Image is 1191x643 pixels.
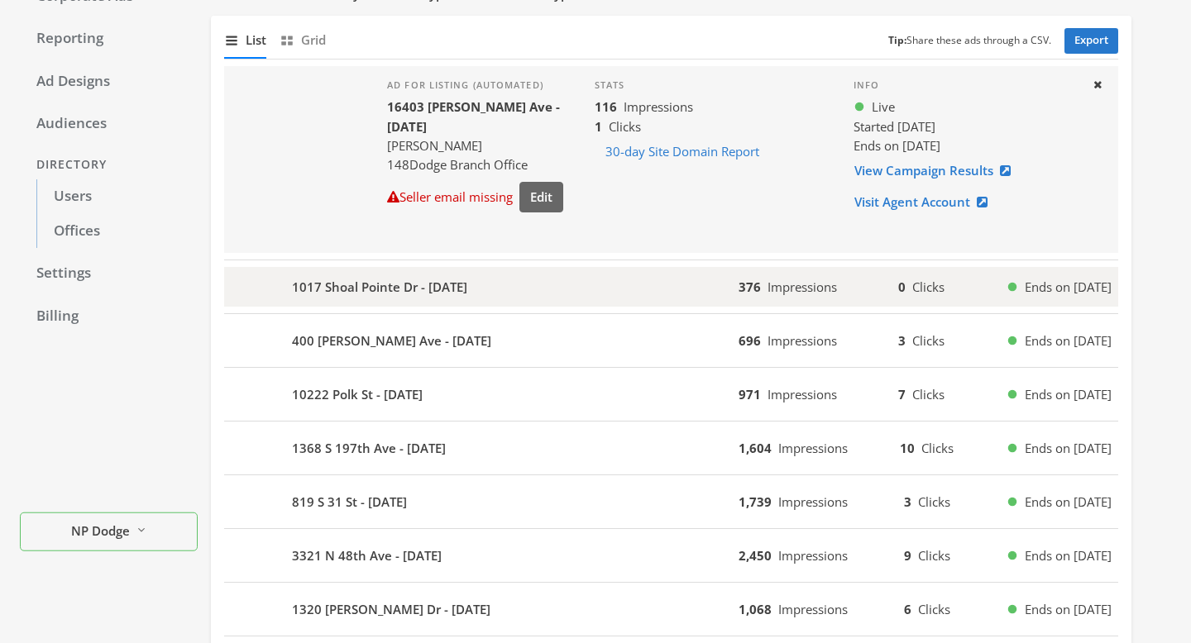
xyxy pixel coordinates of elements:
[854,117,1079,136] div: Started [DATE]
[224,267,1118,307] button: 1017 Shoal Pointe Dr - [DATE]376Impressions0ClicksEnds on [DATE]
[739,493,772,510] b: 1,739
[778,493,848,510] span: Impressions
[1064,28,1118,54] a: Export
[387,136,568,155] div: [PERSON_NAME]
[595,136,770,167] button: 30-day Site Domain Report
[292,600,490,619] b: 1320 [PERSON_NAME] Dr - [DATE]
[609,118,641,135] span: Clicks
[387,188,513,207] div: Seller email missing
[1025,600,1112,619] span: Ends on [DATE]
[918,547,950,564] span: Clicks
[888,33,1051,49] small: Share these ads through a CSV.
[387,155,568,174] div: 148Dodge Branch Office
[224,482,1118,522] button: 819 S 31 St - [DATE]1,739Impressions3ClicksEnds on [DATE]
[224,589,1118,629] button: 1320 [PERSON_NAME] Dr - [DATE]1,068Impressions6ClicksEnds on [DATE]
[20,256,198,291] a: Settings
[898,279,906,295] b: 0
[888,33,906,47] b: Tip:
[224,374,1118,414] button: 10222 Polk St - [DATE]971Impressions7ClicksEnds on [DATE]
[292,439,446,458] b: 1368 S 197th Ave - [DATE]
[292,278,467,297] b: 1017 Shoal Pointe Dr - [DATE]
[854,187,998,217] a: Visit Agent Account
[900,440,915,456] b: 10
[595,118,602,135] b: 1
[387,98,560,134] b: 16403 [PERSON_NAME] Ave - [DATE]
[292,493,407,512] b: 819 S 31 St - [DATE]
[20,150,198,180] div: Directory
[595,98,617,115] b: 116
[280,22,326,58] button: Grid
[898,332,906,349] b: 3
[624,98,693,115] span: Impressions
[912,279,945,295] span: Clicks
[918,601,950,617] span: Clicks
[872,98,895,117] span: Live
[898,386,906,402] b: 7
[1025,493,1112,512] span: Ends on [DATE]
[768,332,837,349] span: Impressions
[292,331,491,350] b: 400 [PERSON_NAME] Ave - [DATE]
[1025,278,1112,297] span: Ends on [DATE]
[519,182,563,212] button: Edit
[224,321,1118,360] button: 400 [PERSON_NAME] Ave - [DATE]696Impressions3ClicksEnds on [DATE]
[921,440,954,456] span: Clicks
[739,601,772,617] b: 1,068
[739,440,772,456] b: 1,604
[739,386,761,402] b: 971
[1025,439,1112,458] span: Ends on [DATE]
[904,601,911,617] b: 6
[854,79,1079,91] h4: Info
[1025,385,1112,404] span: Ends on [DATE]
[739,332,761,349] b: 696
[912,332,945,349] span: Clicks
[224,428,1118,468] button: 1368 S 197th Ave - [DATE]1,604Impressions10ClicksEnds on [DATE]
[595,79,827,91] h4: Stats
[71,521,130,540] span: NP Dodge
[292,385,423,404] b: 10222 Polk St - [DATE]
[387,79,568,91] h4: Ad for listing (automated)
[224,536,1118,575] button: 3321 N 48th Ave - [DATE]2,450Impressions9ClicksEnds on [DATE]
[1025,546,1112,565] span: Ends on [DATE]
[20,21,198,56] a: Reporting
[20,107,198,141] a: Audiences
[854,137,940,154] span: Ends on [DATE]
[224,22,266,58] button: List
[20,512,198,551] button: NP Dodge
[739,279,761,295] b: 376
[292,546,442,565] b: 3321 N 48th Ave - [DATE]
[854,155,1021,186] a: View Campaign Results
[768,386,837,402] span: Impressions
[36,179,198,214] a: Users
[768,279,837,295] span: Impressions
[904,493,911,510] b: 3
[778,601,848,617] span: Impressions
[36,214,198,249] a: Offices
[301,31,326,50] span: Grid
[1025,331,1112,350] span: Ends on [DATE]
[246,31,266,50] span: List
[904,547,911,564] b: 9
[918,493,950,510] span: Clicks
[778,547,848,564] span: Impressions
[20,299,198,334] a: Billing
[778,440,848,456] span: Impressions
[739,547,772,564] b: 2,450
[20,64,198,99] a: Ad Designs
[912,386,945,402] span: Clicks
